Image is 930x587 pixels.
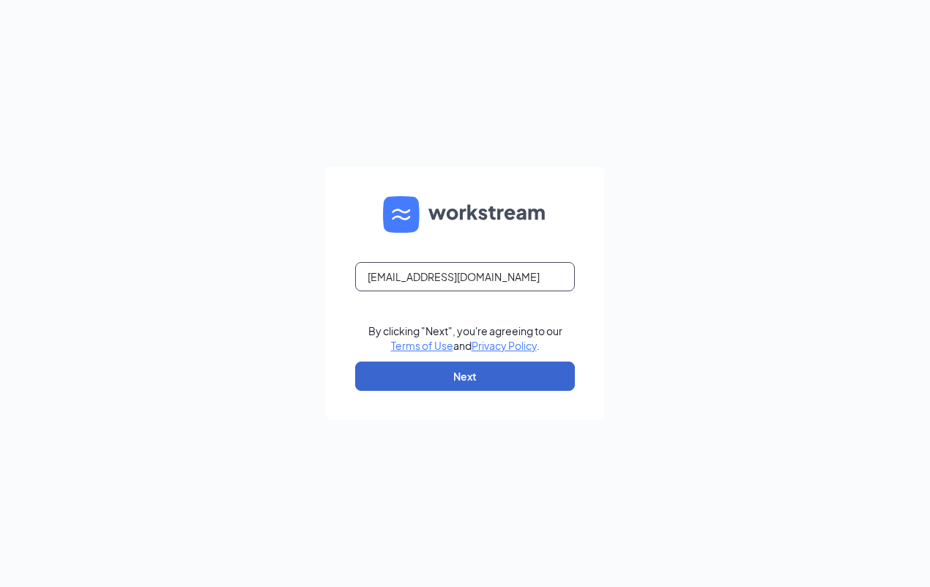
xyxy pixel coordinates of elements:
a: Terms of Use [391,339,453,352]
button: Next [355,362,575,391]
div: By clicking "Next", you're agreeing to our and . [368,324,562,353]
input: Email [355,262,575,291]
img: WS logo and Workstream text [383,196,547,233]
a: Privacy Policy [472,339,537,352]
